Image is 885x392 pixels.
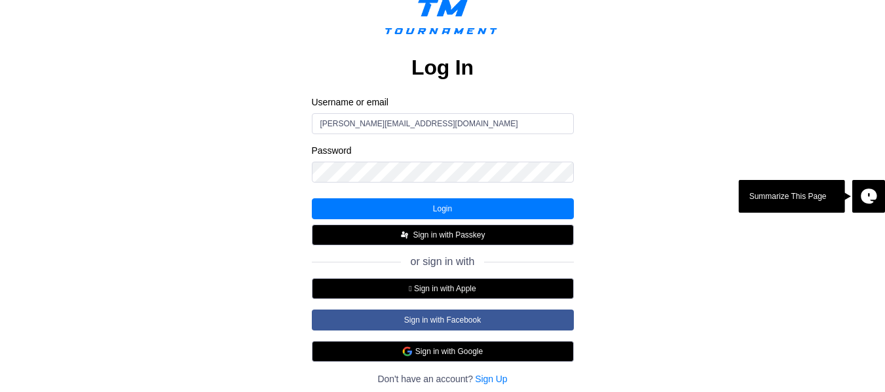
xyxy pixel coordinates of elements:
span: Don't have an account? [377,372,473,385]
h2: Log In [411,54,474,80]
span: or sign in with [411,256,475,268]
button: Sign in with Passkey [312,224,574,245]
img: FIDO_Passkey_mark_A_white.b30a49376ae8d2d8495b153dc42f1869.svg [400,230,410,240]
button: Login [312,198,574,219]
button: Sign in with Google [312,341,574,362]
input: username or email [312,113,574,134]
label: Password [312,145,574,156]
a: Sign Up [475,372,507,385]
button:  Sign in with Apple [312,278,574,299]
img: google.d7f092af888a54de79ed9c9303d689d7.svg [402,346,413,357]
button: Sign in with Facebook [312,310,574,330]
label: Username or email [312,96,574,108]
